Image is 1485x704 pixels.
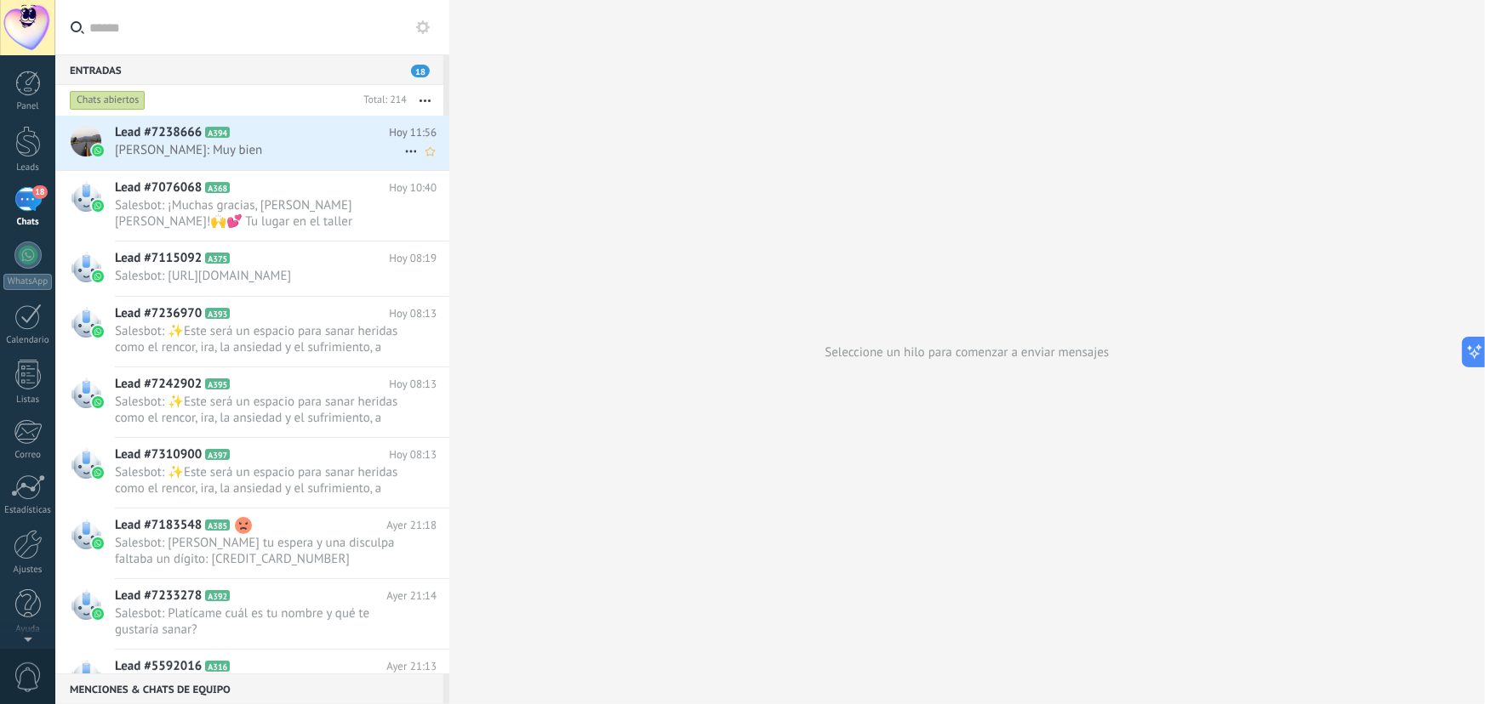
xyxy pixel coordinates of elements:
span: A385 [205,519,230,531]
span: Salesbot: Platícame cuál es tu nombre y qué te gustaría sanar? [115,605,404,638]
a: Lead #7183548 A385 Ayer 21:18 Salesbot: [PERSON_NAME] tu espera y una disculpa faltaba un dígito:... [55,508,449,578]
img: waba.svg [92,396,104,408]
div: WhatsApp [3,274,52,290]
a: Lead #7233278 A392 Ayer 21:14 Salesbot: Platícame cuál es tu nombre y qué te gustaría sanar? [55,579,449,649]
span: Hoy 10:40 [389,179,437,196]
button: Más [407,85,443,116]
a: Lead #7236970 A393 Hoy 08:13 Salesbot: ✨Este será un espacio para sanar heridas como el rencor, i... [55,297,449,366]
span: A368 [205,182,230,193]
span: Hoy 08:13 [389,376,437,393]
div: Estadísticas [3,505,53,516]
span: Lead #7115092 [115,250,202,267]
a: Lead #7242902 A395 Hoy 08:13 Salesbot: ✨Este será un espacio para sanar heridas como el rencor, i... [55,367,449,437]
span: Lead #7233278 [115,588,202,605]
div: Entradas [55,54,443,85]
span: A395 [205,378,230,389]
span: Salesbot: ✨Este será un espacio para sanar heridas como el rencor, ira, la ansiedad y el sufrimie... [115,323,404,355]
img: waba.svg [92,145,104,156]
span: Lead #7076068 [115,179,202,196]
a: Lead #7115092 A375 Hoy 08:19 Salesbot: [URL][DOMAIN_NAME] [55,241,449,296]
img: waba.svg [92,537,104,549]
span: A394 [205,127,230,138]
span: A392 [205,590,230,601]
span: Hoy 11:56 [389,124,437,141]
div: Ajustes [3,565,53,576]
span: Hoy 08:19 [389,250,437,267]
span: Lead #7183548 [115,517,202,534]
span: Ayer 21:14 [386,588,437,605]
span: Lead #7242902 [115,376,202,393]
div: Leads [3,162,53,173]
a: Lead #7076068 A368 Hoy 10:40 Salesbot: ¡Muchas gracias, [PERSON_NAME] [PERSON_NAME]!🙌💕 Tu lugar e... [55,171,449,241]
img: waba.svg [92,467,104,479]
span: A393 [205,308,230,319]
div: Calendario [3,335,53,346]
span: Hoy 08:13 [389,446,437,463]
div: Listas [3,395,53,406]
span: Ayer 21:18 [386,517,437,534]
img: waba.svg [92,608,104,620]
div: Panel [3,101,53,112]
span: Salesbot: [PERSON_NAME] tu espera y una disculpa faltaba un dígito: [CREDIT_CARD_NUMBER] [115,535,404,567]
span: [PERSON_NAME]: Muy bien [115,142,404,158]
span: A375 [205,253,230,264]
img: waba.svg [92,200,104,212]
span: 18 [411,65,430,77]
span: A397 [205,449,230,460]
div: Chats abiertos [70,90,146,111]
img: waba.svg [92,270,104,282]
a: Lead #7238666 A394 Hoy 11:56 [PERSON_NAME]: Muy bien [55,116,449,170]
span: Lead #7238666 [115,124,202,141]
span: Lead #7236970 [115,305,202,322]
div: Total: 214 [357,92,407,109]
span: Hoy 08:13 [389,305,437,322]
span: Lead #5592016 [115,658,202,675]
div: Chats [3,217,53,228]
span: Ayer 21:13 [386,658,437,675]
span: A316 [205,661,230,672]
span: Salesbot: [URL][DOMAIN_NAME] [115,268,404,284]
span: Lead #7310900 [115,446,202,463]
span: Salesbot: ✨Este será un espacio para sanar heridas como el rencor, ira, la ansiedad y el sufrimie... [115,464,404,497]
span: Salesbot: ✨Este será un espacio para sanar heridas como el rencor, ira, la ansiedad y el sufrimie... [115,394,404,426]
a: Lead #7310900 A397 Hoy 08:13 Salesbot: ✨Este será un espacio para sanar heridas como el rencor, i... [55,438,449,508]
span: 18 [32,185,47,199]
img: waba.svg [92,326,104,338]
div: Correo [3,450,53,461]
div: Menciones & Chats de equipo [55,673,443,704]
span: Salesbot: ¡Muchas gracias, [PERSON_NAME] [PERSON_NAME]!🙌💕 Tu lugar en el taller “Sanando las heri... [115,197,404,230]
